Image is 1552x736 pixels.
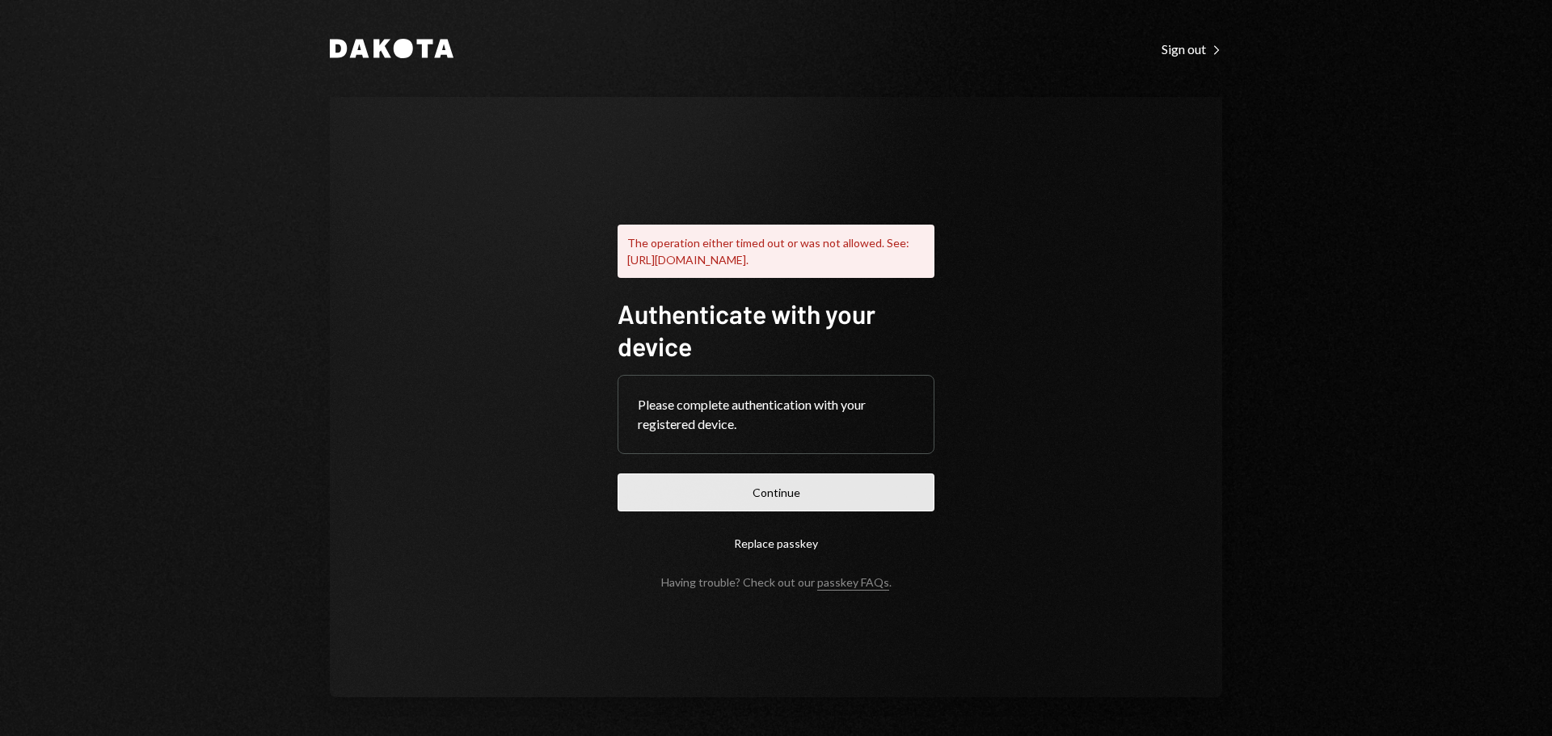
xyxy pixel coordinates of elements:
button: Continue [618,473,934,511]
a: Sign out [1162,40,1222,57]
h1: Authenticate with your device [618,297,934,362]
div: Please complete authentication with your registered device. [638,395,914,434]
button: Replace passkey [618,524,934,562]
a: passkey FAQs [817,575,889,591]
div: The operation either timed out or was not allowed. See: [URL][DOMAIN_NAME]. [618,225,934,278]
div: Having trouble? Check out our . [661,575,892,589]
div: Sign out [1162,41,1222,57]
